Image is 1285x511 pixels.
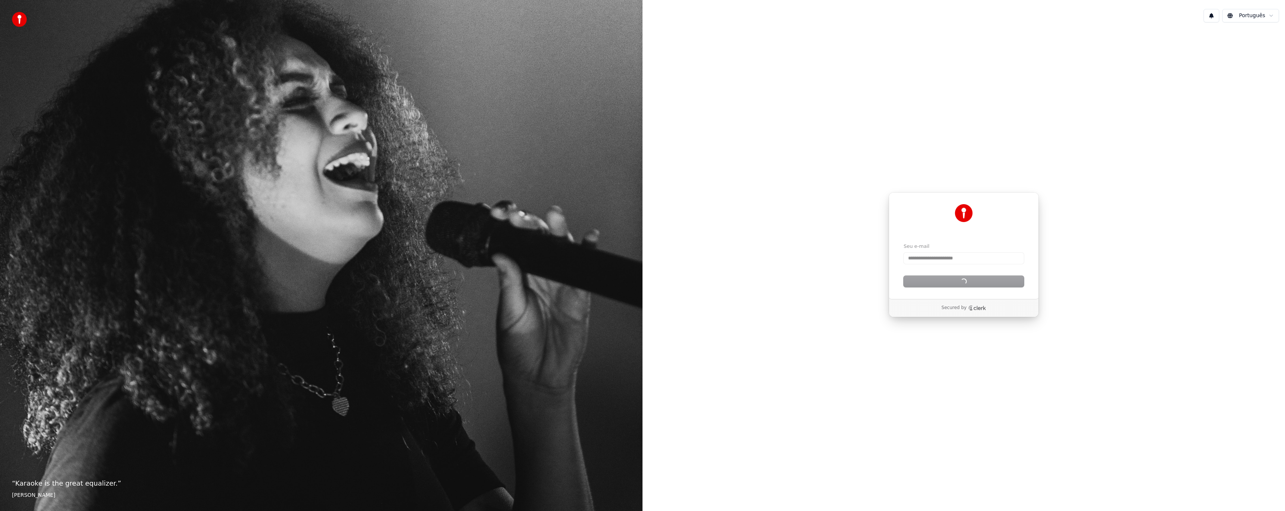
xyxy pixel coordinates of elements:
[12,12,27,27] img: youka
[955,204,973,222] img: Youka
[12,492,631,499] footer: [PERSON_NAME]
[941,305,966,311] p: Secured by
[968,305,986,311] a: Clerk logo
[12,478,631,489] p: “ Karaoke is the great equalizer. ”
